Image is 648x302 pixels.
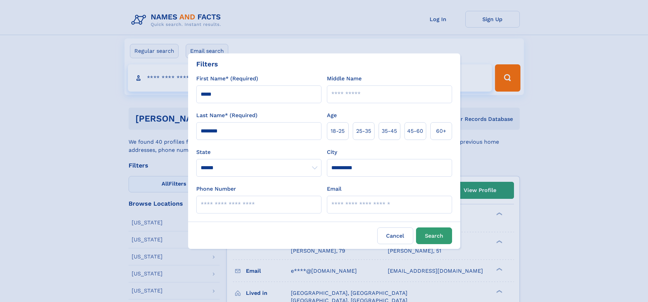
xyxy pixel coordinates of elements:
[327,185,342,193] label: Email
[196,59,218,69] div: Filters
[436,127,446,135] span: 60+
[327,111,337,120] label: Age
[407,127,423,135] span: 45‑60
[382,127,397,135] span: 35‑45
[356,127,371,135] span: 25‑35
[331,127,345,135] span: 18‑25
[196,185,236,193] label: Phone Number
[377,227,413,244] label: Cancel
[327,148,337,156] label: City
[196,111,257,120] label: Last Name* (Required)
[196,148,321,156] label: State
[196,75,258,83] label: First Name* (Required)
[327,75,362,83] label: Middle Name
[416,227,452,244] button: Search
